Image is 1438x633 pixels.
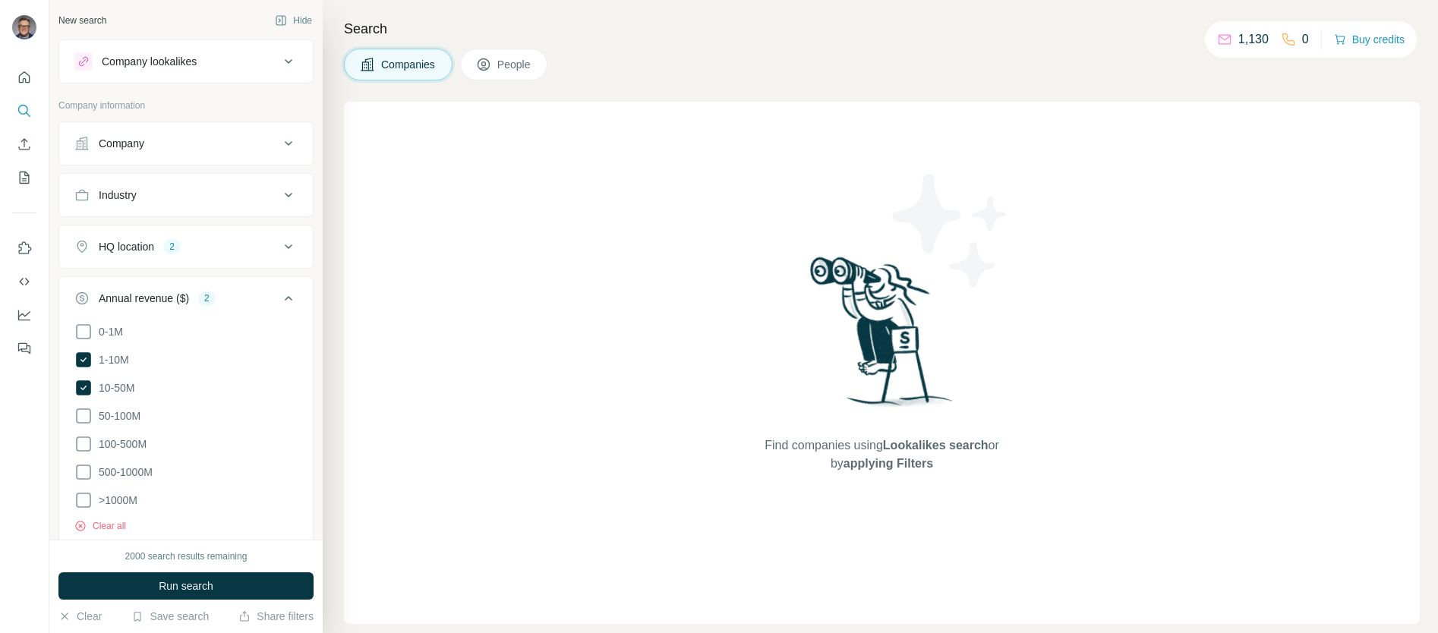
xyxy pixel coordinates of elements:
button: Search [12,97,36,124]
button: Quick start [12,64,36,91]
button: Use Surfe on LinkedIn [12,235,36,262]
button: Feedback [12,335,36,362]
button: Clear all [74,519,126,533]
span: Run search [159,578,213,594]
button: Hide [264,9,323,32]
button: HQ location2 [59,228,313,265]
div: 2000 search results remaining [125,550,248,563]
div: Industry [99,187,137,203]
div: 2 [163,240,181,254]
span: 500-1000M [93,465,153,480]
div: 2 [198,291,216,305]
h4: Search [344,18,1420,39]
p: 0 [1302,30,1309,49]
button: Share filters [238,609,314,624]
div: Company [99,136,144,151]
span: Find companies using or by [760,436,1003,473]
button: Run search [58,572,314,600]
p: 1,130 [1238,30,1269,49]
span: Lookalikes search [883,439,989,452]
img: Surfe Illustration - Woman searching with binoculars [803,253,961,422]
button: Enrich CSV [12,131,36,158]
button: Company [59,125,313,162]
button: Dashboard [12,301,36,329]
div: Annual revenue ($) [99,291,189,306]
div: HQ location [99,239,154,254]
button: Industry [59,177,313,213]
div: Company lookalikes [102,54,197,69]
img: Avatar [12,15,36,39]
button: Use Surfe API [12,268,36,295]
span: Companies [381,57,437,72]
span: >1000M [93,493,137,508]
button: Save search [131,609,209,624]
button: Buy credits [1334,29,1405,50]
img: Surfe Illustration - Stars [882,162,1019,299]
span: 0-1M [93,324,123,339]
span: People [497,57,532,72]
button: Clear [58,609,102,624]
span: 50-100M [93,408,140,424]
span: applying Filters [844,457,933,470]
span: 1-10M [93,352,129,367]
p: Company information [58,99,314,112]
button: Company lookalikes [59,43,313,80]
button: My lists [12,164,36,191]
span: 100-500M [93,436,147,452]
span: 10-50M [93,380,134,395]
div: New search [58,14,106,27]
button: Annual revenue ($)2 [59,280,313,323]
